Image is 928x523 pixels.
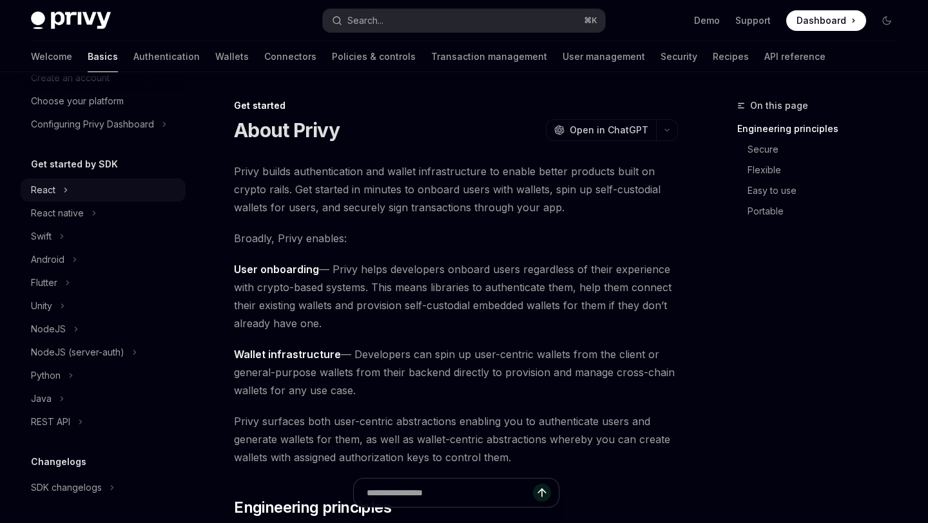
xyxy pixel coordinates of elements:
div: React [31,182,55,198]
a: Support [735,14,771,27]
a: Easy to use [748,180,907,201]
div: Get started [234,99,678,112]
span: Open in ChatGPT [570,124,648,137]
div: NodeJS (server-auth) [31,345,124,360]
span: On this page [750,98,808,113]
strong: User onboarding [234,263,319,276]
a: Demo [694,14,720,27]
div: Android [31,252,64,267]
span: Privy surfaces both user-centric abstractions enabling you to authenticate users and generate wal... [234,412,678,466]
div: Choose your platform [31,93,124,109]
a: API reference [764,41,826,72]
button: Send message [533,484,551,502]
div: Python [31,368,61,383]
a: Security [661,41,697,72]
div: Swift [31,229,52,244]
a: Welcome [31,41,72,72]
div: Search... [347,13,383,28]
a: Engineering principles [737,119,907,139]
span: ⌘ K [584,15,597,26]
a: Authentication [133,41,200,72]
a: Policies & controls [332,41,416,72]
span: — Privy helps developers onboard users regardless of their experience with crypto-based systems. ... [234,260,678,332]
button: Open in ChatGPT [546,119,656,141]
strong: Wallet infrastructure [234,348,341,361]
a: User management [563,41,645,72]
span: Privy builds authentication and wallet infrastructure to enable better products built on crypto r... [234,162,678,216]
span: Broadly, Privy enables: [234,229,678,247]
h5: Get started by SDK [31,157,118,172]
a: Wallets [215,41,249,72]
a: Flexible [748,160,907,180]
a: Transaction management [431,41,547,72]
button: Search...⌘K [323,9,604,32]
div: Unity [31,298,52,314]
img: dark logo [31,12,111,30]
div: Java [31,391,52,406]
div: REST API [31,414,70,430]
a: Portable [748,201,907,222]
span: Dashboard [797,14,846,27]
a: Basics [88,41,118,72]
span: — Developers can spin up user-centric wallets from the client or general-purpose wallets from the... [234,345,678,399]
a: Choose your platform [21,90,186,113]
div: NodeJS [31,321,66,337]
a: Secure [748,139,907,160]
h5: Changelogs [31,454,86,470]
div: Configuring Privy Dashboard [31,117,154,132]
button: Toggle dark mode [876,10,897,31]
a: Recipes [713,41,749,72]
a: Connectors [264,41,316,72]
div: Flutter [31,275,57,290]
div: React native [31,205,84,221]
h1: About Privy [234,119,340,142]
div: SDK changelogs [31,480,102,495]
a: Dashboard [786,10,866,31]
